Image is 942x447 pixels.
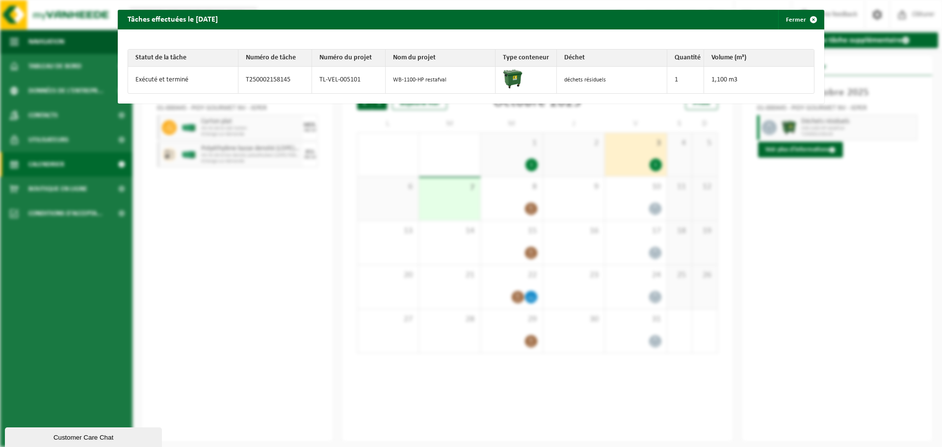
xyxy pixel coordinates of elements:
[386,50,496,67] th: Nom du projet
[312,50,386,67] th: Numéro du projet
[704,67,814,93] td: 1,100 m3
[5,425,164,447] iframe: chat widget
[557,67,667,93] td: déchets résiduels
[496,50,557,67] th: Type conteneur
[128,50,238,67] th: Statut de la tâche
[312,67,386,93] td: TL-VEL-005101
[118,10,228,28] h2: Tâches effectuées le [DATE]
[704,50,814,67] th: Volume (m³)
[238,67,312,93] td: T250002158145
[128,67,238,93] td: Exécuté et terminé
[667,67,704,93] td: 1
[557,50,667,67] th: Déchet
[667,50,704,67] th: Quantité
[386,67,496,93] td: WB-1100-HP restafval
[503,69,523,89] img: WB-1100-HPE-GN-01
[778,10,823,29] button: Fermer
[238,50,312,67] th: Numéro de tâche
